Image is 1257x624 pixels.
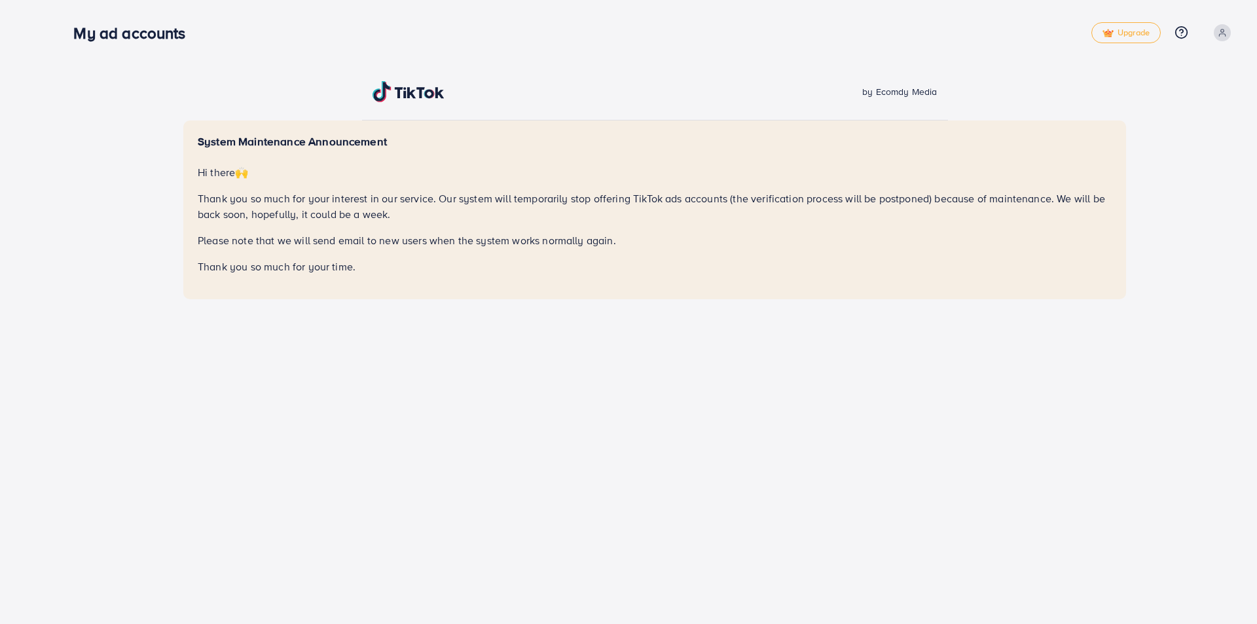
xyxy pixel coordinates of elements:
[1091,22,1161,43] a: tickUpgrade
[373,81,445,102] img: TikTok
[1102,29,1114,38] img: tick
[1102,28,1150,38] span: Upgrade
[198,135,1112,149] h5: System Maintenance Announcement
[198,259,1112,274] p: Thank you so much for your time.
[198,232,1112,248] p: Please note that we will send email to new users when the system works normally again.
[862,85,937,98] span: by Ecomdy Media
[235,165,248,179] span: 🙌
[198,191,1112,222] p: Thank you so much for your interest in our service. Our system will temporarily stop offering Tik...
[198,164,1112,180] p: Hi there
[73,24,196,43] h3: My ad accounts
